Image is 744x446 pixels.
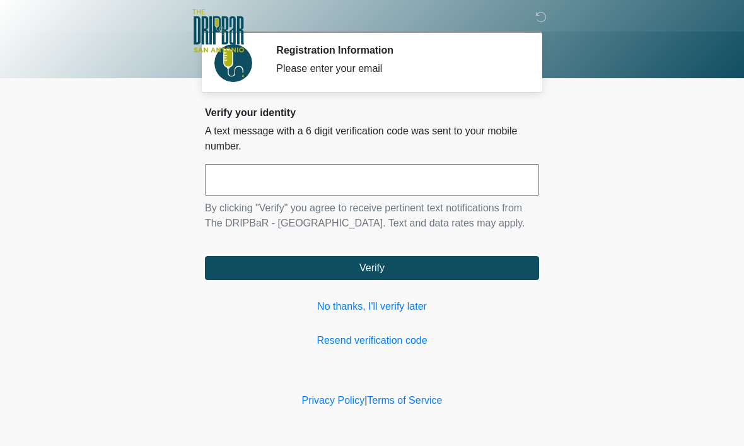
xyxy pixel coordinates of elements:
img: The DRIPBaR - San Antonio Fossil Creek Logo [192,9,244,54]
a: Privacy Policy [302,395,365,406]
p: A text message with a 6 digit verification code was sent to your mobile number. [205,124,539,154]
button: Verify [205,256,539,280]
a: | [364,395,367,406]
a: Terms of Service [367,395,442,406]
h2: Verify your identity [205,107,539,119]
a: Resend verification code [205,333,539,348]
p: By clicking "Verify" you agree to receive pertinent text notifications from The DRIPBaR - [GEOGRA... [205,201,539,231]
img: Agent Avatar [214,44,252,82]
a: No thanks, I'll verify later [205,299,539,314]
div: Please enter your email [276,61,520,76]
